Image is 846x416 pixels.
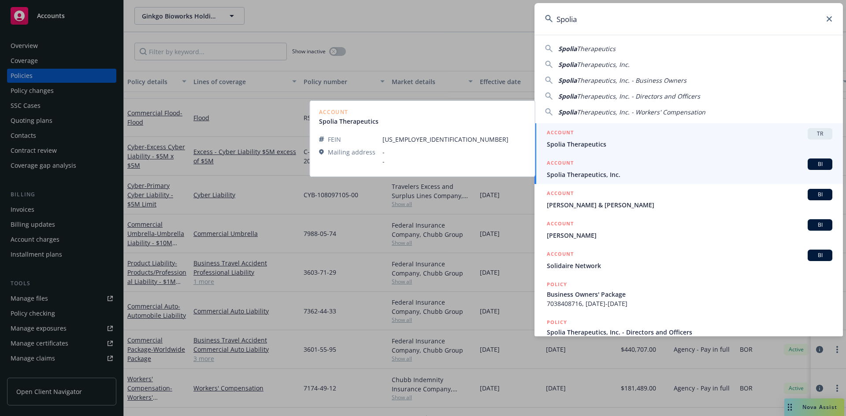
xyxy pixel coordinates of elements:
[558,60,577,69] span: Spolia
[534,313,843,351] a: POLICYSpolia Therapeutics, Inc. - Directors and Officers
[811,130,829,138] span: TR
[547,328,832,337] span: Spolia Therapeutics, Inc. - Directors and Officers
[534,3,843,35] input: Search...
[811,160,829,168] span: BI
[547,299,832,308] span: 7038408716, [DATE]-[DATE]
[547,250,574,260] h5: ACCOUNT
[547,231,832,240] span: [PERSON_NAME]
[558,92,577,100] span: Spolia
[547,261,832,270] span: Solidaire Network
[547,158,574,169] h5: ACCOUNT
[577,76,686,85] span: Therapeutics, Inc. - Business Owners
[534,214,843,245] a: ACCOUNTBI[PERSON_NAME]
[811,221,829,229] span: BI
[547,280,567,289] h5: POLICY
[547,140,832,149] span: Spolia Therapeutics
[534,245,843,275] a: ACCOUNTBISolidaire Network
[547,318,567,327] h5: POLICY
[534,123,843,154] a: ACCOUNTTRSpolia Therapeutics
[534,154,843,184] a: ACCOUNTBISpolia Therapeutics, Inc.
[577,44,616,53] span: Therapeutics
[534,184,843,214] a: ACCOUNTBI[PERSON_NAME] & [PERSON_NAME]
[811,191,829,199] span: BI
[547,170,832,179] span: Spolia Therapeutics, Inc.
[547,290,832,299] span: Business Owners' Package
[577,92,700,100] span: Therapeutics, Inc. - Directors and Officers
[534,275,843,313] a: POLICYBusiness Owners' Package7038408716, [DATE]-[DATE]
[547,200,832,210] span: [PERSON_NAME] & [PERSON_NAME]
[558,108,577,116] span: Spolia
[811,251,829,259] span: BI
[577,108,705,116] span: Therapeutics, Inc. - Workers' Compensation
[547,189,574,199] h5: ACCOUNT
[558,76,577,85] span: Spolia
[547,219,574,230] h5: ACCOUNT
[577,60,630,69] span: Therapeutics, Inc.
[547,128,574,139] h5: ACCOUNT
[558,44,577,53] span: Spolia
